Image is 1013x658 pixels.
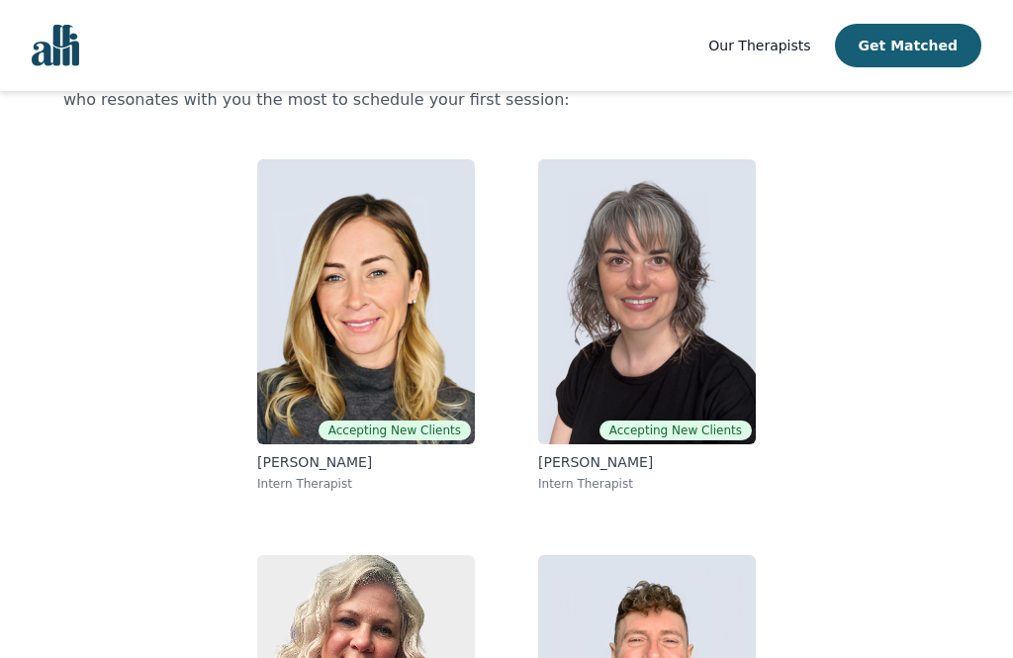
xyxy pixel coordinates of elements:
[257,452,475,472] p: [PERSON_NAME]
[522,143,772,508] a: Melanie CrockerAccepting New Clients[PERSON_NAME]Intern Therapist
[241,143,491,508] a: Keri GraingerAccepting New Clients[PERSON_NAME]Intern Therapist
[835,24,981,67] button: Get Matched
[708,34,810,57] a: Our Therapists
[599,421,752,440] span: Accepting New Clients
[538,452,756,472] p: [PERSON_NAME]
[319,421,471,440] span: Accepting New Clients
[538,476,756,492] p: Intern Therapist
[257,159,475,444] img: Keri Grainger
[708,38,810,53] span: Our Therapists
[538,159,756,444] img: Melanie Crocker
[32,25,79,66] img: alli logo
[257,476,475,492] p: Intern Therapist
